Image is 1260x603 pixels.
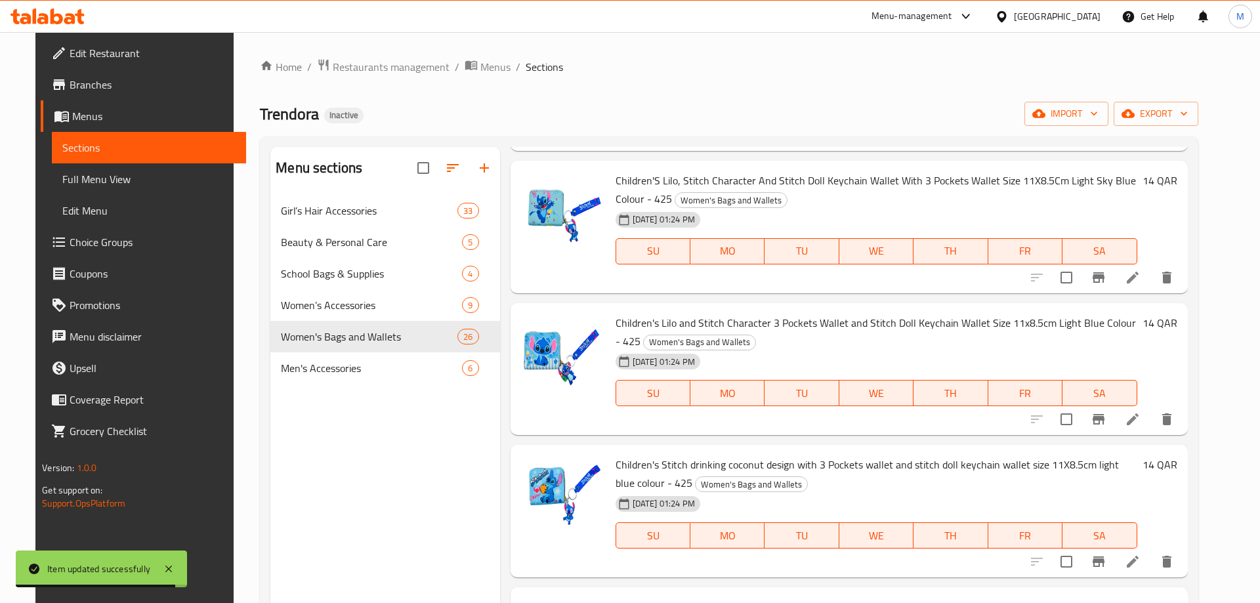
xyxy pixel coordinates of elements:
span: Children'S Lilo, Stitch Character And Stitch Doll Keychain Wallet With 3 Pockets Wallet Size 11X8... [616,171,1136,209]
button: MO [690,380,765,406]
a: Edit Menu [52,195,246,226]
span: 26 [458,331,478,343]
span: Trendora [260,99,319,129]
h2: Menu sections [276,158,362,178]
div: items [457,203,478,218]
div: Girl’s Hair Accessories33 [270,195,499,226]
a: Coupons [41,258,246,289]
a: Upsell [41,352,246,384]
a: Support.OpsPlatform [42,495,125,512]
span: TH [919,241,982,260]
span: SA [1068,384,1131,403]
div: School Bags & Supplies4 [270,258,499,289]
li: / [516,59,520,75]
span: Coupons [70,266,236,281]
span: Upsell [70,360,236,376]
button: delete [1151,262,1183,293]
a: Promotions [41,289,246,321]
a: Choice Groups [41,226,246,258]
button: WE [839,238,913,264]
span: FR [994,526,1057,545]
span: Girl’s Hair Accessories [281,203,457,218]
div: [GEOGRAPHIC_DATA] [1014,9,1101,24]
a: Home [260,59,302,75]
button: SU [616,238,690,264]
button: SU [616,380,690,406]
span: Edit Menu [62,203,236,218]
span: Menus [480,59,511,75]
span: 5 [463,236,478,249]
span: Women's Bags and Wallets [644,335,755,350]
span: Select all sections [409,154,437,182]
a: Full Menu View [52,163,246,195]
span: WE [845,526,908,545]
img: Children'S Lilo, Stitch Character And Stitch Doll Keychain Wallet With 3 Pockets Wallet Size 11X8... [521,171,605,255]
button: Add section [469,152,500,184]
button: SA [1062,238,1137,264]
span: import [1035,106,1098,122]
span: Sort sections [437,152,469,184]
span: SU [621,384,685,403]
span: School Bags & Supplies [281,266,462,281]
a: Restaurants management [317,58,450,75]
span: Women's Bags and Wallets [281,329,457,344]
span: TH [919,526,982,545]
div: Women's Bags and Wallets [695,476,808,492]
span: M [1236,9,1244,24]
button: TH [913,522,988,549]
span: [DATE] 01:24 PM [627,213,700,226]
button: MO [690,238,765,264]
button: TU [765,238,839,264]
button: Branch-specific-item [1083,404,1114,435]
div: Women's Bags and Wallets26 [270,321,499,352]
span: Inactive [324,110,364,121]
span: Beauty & Personal Care [281,234,462,250]
span: MO [696,526,759,545]
span: Select to update [1053,548,1080,575]
div: Menu-management [871,9,952,24]
span: Full Menu View [62,171,236,187]
h6: 14 QAR [1143,171,1177,190]
span: [DATE] 01:24 PM [627,497,700,510]
button: delete [1151,404,1183,435]
span: SA [1068,241,1131,260]
span: 9 [463,299,478,312]
span: SA [1068,526,1131,545]
div: items [462,234,478,250]
img: Children's Stitch drinking coconut design with 3 Pockets wallet and stitch doll keychain wallet s... [521,455,605,539]
a: Edit menu item [1125,554,1141,570]
a: Menu disclaimer [41,321,246,352]
span: SU [621,526,685,545]
span: Promotions [70,297,236,313]
span: WE [845,384,908,403]
button: FR [988,238,1062,264]
button: TU [765,380,839,406]
span: Restaurants management [333,59,450,75]
div: Beauty & Personal Care5 [270,226,499,258]
button: FR [988,380,1062,406]
span: Men's Accessories [281,360,462,376]
span: TU [770,241,833,260]
span: Coverage Report [70,392,236,407]
span: Version: [42,459,74,476]
button: export [1114,102,1198,126]
a: Coverage Report [41,384,246,415]
span: TU [770,384,833,403]
span: Grocery Checklist [70,423,236,439]
img: Children's Lilo and Stitch Character 3 Pockets Wallet and Stitch Doll Keychain Wallet Size 11x8.5... [521,314,605,398]
span: Select to update [1053,405,1080,433]
span: Women’s Accessories [281,297,462,313]
span: Women's Bags and Wallets [696,477,807,492]
div: items [462,266,478,281]
div: Inactive [324,108,364,123]
li: / [307,59,312,75]
div: Item updated successfully [47,562,150,576]
a: Menus [41,100,246,132]
span: 33 [458,205,478,217]
button: WE [839,380,913,406]
span: MO [696,384,759,403]
div: Men's Accessories6 [270,352,499,384]
button: SU [616,522,690,549]
a: Sections [52,132,246,163]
